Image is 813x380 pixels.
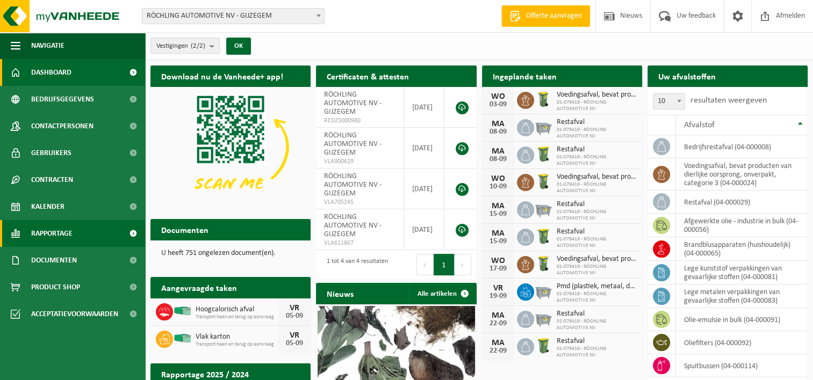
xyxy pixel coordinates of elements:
[557,173,637,181] span: Voedingsafval, bevat producten van dierlijke oorsprong, onverpakt, categorie 3
[534,90,552,108] img: WB-0140-HPE-GN-50
[487,174,509,183] div: WO
[324,239,395,247] span: VLA611867
[150,38,220,54] button: Vestigingen(2/2)
[653,94,685,109] span: 10
[404,128,444,169] td: [DATE]
[647,65,726,86] h2: Uw afvalstoffen
[404,209,444,250] td: [DATE]
[284,312,305,320] div: 05-09
[150,65,294,86] h2: Download nu de Vanheede+ app!
[557,291,637,304] span: 01-079419 - RÖCHLING AUTOMOTIVE NV
[684,121,715,129] span: Afvalstof
[324,213,382,238] span: RÖCHLING AUTOMOTIVE NV - GIJZEGEM
[324,172,382,198] span: RÖCHLING AUTOMOTIVE NV - GIJZEGEM
[324,91,382,116] span: RÖCHLING AUTOMOTIVE NV - GIJZEGEM
[156,38,205,54] span: Vestigingen
[31,113,93,140] span: Contactpersonen
[31,140,71,166] span: Gebruikers
[557,200,637,209] span: Restafval
[487,92,509,101] div: WO
[416,254,434,275] button: Previous
[284,331,305,340] div: VR
[676,308,808,331] td: olie-emulsie in bulk (04-000091)
[324,198,395,207] span: VLA705245
[487,229,509,238] div: MA
[316,65,420,86] h2: Certificaten & attesten
[173,306,191,316] img: HK-XP-30-GN-00
[676,237,808,261] td: brandblusapparaten (huishoudelijk) (04-000065)
[196,305,278,314] span: Hoogcalorisch afval
[487,339,509,347] div: MA
[534,254,552,273] img: WB-0140-HPE-GN-50
[31,59,71,86] span: Dashboard
[557,318,637,331] span: 01-079419 - RÖCHLING AUTOMOTIVE NV
[31,32,64,59] span: Navigatie
[676,158,808,191] td: voedingsafval, bevat producten van dierlijke oorsprong, onverpakt, categorie 3 (04-000024)
[557,118,637,127] span: Restafval
[487,257,509,265] div: WO
[142,8,325,24] span: RÖCHLING AUTOMOTIVE NV - GIJZEGEM
[150,219,219,240] h2: Documenten
[557,154,637,167] span: 01-079419 - RÖCHLING AUTOMOTIVE NV
[324,116,395,125] span: RED25000980
[487,320,509,327] div: 22-09
[487,265,509,273] div: 17-09
[487,147,509,156] div: MA
[409,283,476,304] a: Alle artikelen
[676,191,808,214] td: restafval (04-000029)
[487,183,509,191] div: 10-09
[31,301,118,327] span: Acceptatievoorwaarden
[226,38,251,55] button: OK
[534,200,552,218] img: WB-2500-GAL-GY-01
[557,145,637,154] span: Restafval
[434,254,455,275] button: 1
[557,264,637,276] span: 01-079419 - RÖCHLING AUTOMOTIVE NV
[31,86,94,113] span: Bedrijfsgegevens
[196,341,278,348] span: Transport heen en terug op aanvraag
[404,87,444,128] td: [DATE]
[534,337,552,355] img: WB-0240-HPE-GN-50
[31,274,80,301] span: Product Shop
[455,254,471,275] button: Next
[557,236,637,249] span: 01-079419 - RÖCHLING AUTOMOTIVE NV
[676,284,808,308] td: lege metalen verpakkingen van gevaarlijke stoffen (04-000083)
[523,11,585,21] span: Offerte aanvragen
[653,93,685,109] span: 10
[557,181,637,194] span: 01-079419 - RÖCHLING AUTOMOTIVE NV
[557,310,637,318] span: Restafval
[501,5,590,27] a: Offerte aanvragen
[487,238,509,245] div: 15-09
[676,214,808,237] td: afgewerkte olie - industrie in bulk (04-000056)
[534,309,552,327] img: WB-2500-GAL-GY-01
[487,284,509,293] div: VR
[557,228,637,236] span: Restafval
[191,42,205,49] count: (2/2)
[487,210,509,218] div: 15-09
[557,337,637,346] span: Restafval
[196,314,278,320] span: Transport heen en terug op aanvraag
[150,87,311,207] img: Download de VHEPlus App
[676,331,808,354] td: oliefilters (04-000092)
[31,193,64,220] span: Kalender
[557,282,637,291] span: Pmd (plastiek, metaal, drankkartons) (bedrijven)
[316,283,364,304] h2: Nieuws
[31,166,73,193] span: Contracten
[534,118,552,136] img: WB-2500-GAL-GY-01
[557,209,637,222] span: 01-079419 - RÖCHLING AUTOMOTIVE NV
[173,333,191,343] img: HK-XP-30-GN-00
[534,172,552,191] img: WB-0140-HPE-GN-50
[196,333,278,341] span: Vlak karton
[487,156,509,163] div: 08-09
[557,346,637,359] span: 01-079419 - RÖCHLING AUTOMOTIVE NV
[557,99,637,112] span: 01-079419 - RÖCHLING AUTOMOTIVE NV
[690,96,767,105] label: resultaten weergeven
[557,91,637,99] span: Voedingsafval, bevat producten van dierlijke oorsprong, onverpakt, categorie 3
[324,157,395,166] span: VLA900629
[557,127,637,140] span: 01-079419 - RÖCHLING AUTOMOTIVE NV
[284,304,305,312] div: VR
[487,128,509,136] div: 08-09
[482,65,567,86] h2: Ingeplande taken
[534,145,552,163] img: WB-0240-HPE-GN-50
[321,253,388,276] div: 1 tot 4 van 4 resultaten
[534,282,552,300] img: WB-2500-GAL-GY-01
